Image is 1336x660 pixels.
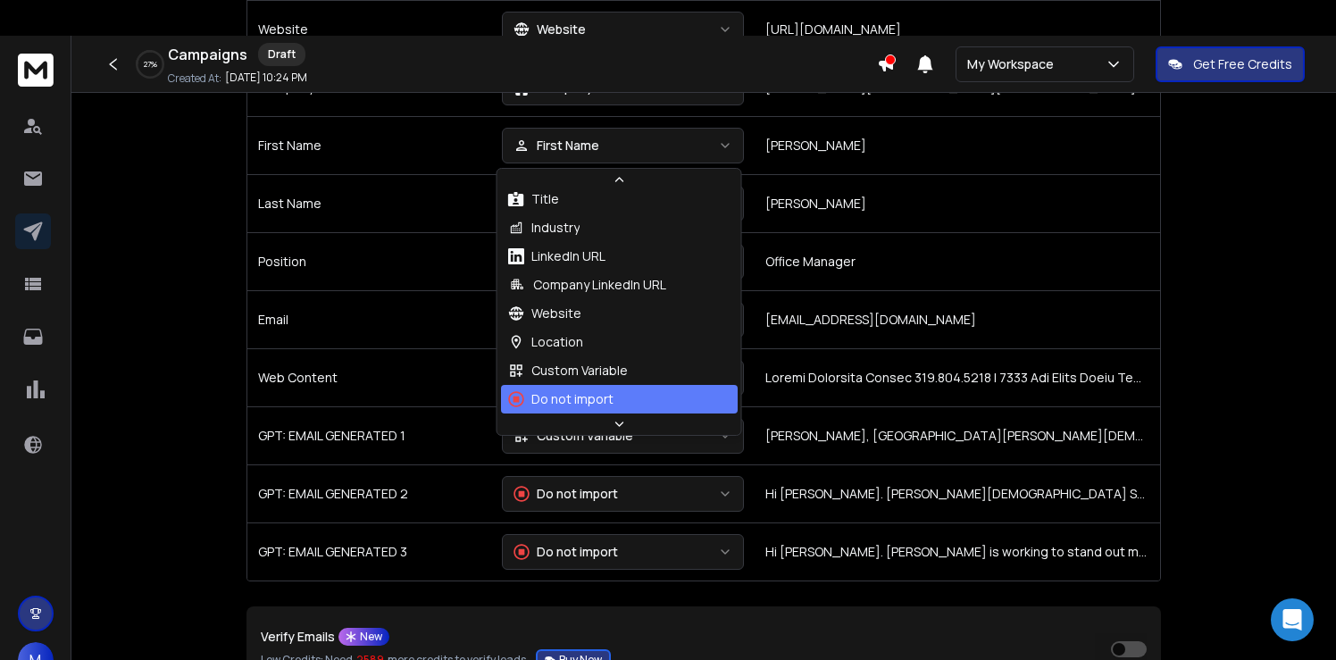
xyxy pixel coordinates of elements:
[514,21,586,38] div: Website
[247,348,491,406] td: Web Content
[755,348,1160,406] td: Loremi Dolorsita Consec 319.804.5218 | 7333 Adi Elits Doeiu Temp, Incidi, UT 17493LaboreetdOLORE ...
[144,59,157,70] p: 27 %
[1193,55,1292,73] p: Get Free Credits
[508,362,628,380] div: Custom Variable
[508,190,559,208] div: Title
[225,71,307,85] p: [DATE] 10:24 PM
[508,276,666,294] div: Company LinkedIn URL
[508,305,581,322] div: Website
[247,290,491,348] td: Email
[247,116,491,174] td: First Name
[755,290,1160,348] td: [EMAIL_ADDRESS][DOMAIN_NAME]
[755,116,1160,174] td: [PERSON_NAME]
[508,390,614,408] div: Do not import
[508,219,580,237] div: Industry
[247,464,491,522] td: GPT: EMAIL GENERATED 2
[168,71,221,86] p: Created At:
[508,333,583,351] div: Location
[1271,598,1314,641] div: Open Intercom Messenger
[514,543,618,561] div: Do not import
[755,464,1160,522] td: Hi [PERSON_NAME]. [PERSON_NAME][DEMOGRAPHIC_DATA] School serves humanity and educates for eternit...
[247,232,491,290] td: Position
[755,522,1160,581] td: Hi [PERSON_NAME]. [PERSON_NAME] is working to stand out more to parents in the [GEOGRAPHIC_DATA] ...
[755,174,1160,232] td: [PERSON_NAME]
[508,247,605,265] div: LinkedIn URL
[247,174,491,232] td: Last Name
[755,406,1160,464] td: [PERSON_NAME], [GEOGRAPHIC_DATA][PERSON_NAME][DEMOGRAPHIC_DATA] is looking to stand out more to p...
[514,137,599,155] div: First Name
[755,232,1160,290] td: Office Manager
[258,43,305,66] div: Draft
[261,631,335,643] p: Verify Emails
[168,44,247,65] h1: Campaigns
[247,522,491,581] td: GPT: EMAIL GENERATED 3
[338,628,389,646] div: New
[514,485,618,503] div: Do not import
[247,406,491,464] td: GPT: EMAIL GENERATED 1
[967,55,1061,73] p: My Workspace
